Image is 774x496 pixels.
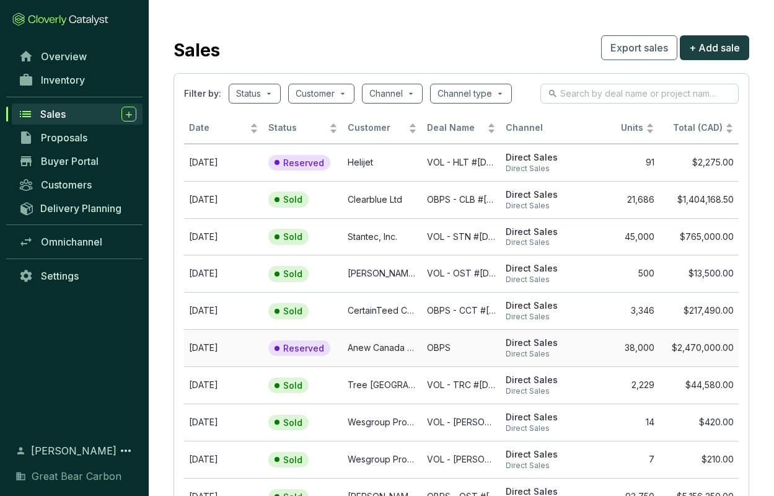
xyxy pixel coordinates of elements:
p: Sold [283,306,302,317]
span: Filter by: [184,87,221,100]
td: $1,404,168.50 [659,181,739,218]
span: Direct Sales [506,226,575,238]
span: Direct Sales [506,337,575,349]
td: Ostrom Climate [343,255,422,292]
span: Direct Sales [506,386,575,396]
td: OBPS [422,329,501,366]
td: 500 [580,255,659,292]
span: Settings [41,270,79,282]
span: Direct Sales [506,237,575,247]
td: Wesgroup Properties [343,441,422,478]
td: OBPS - CLB #2025-10-07 [422,181,501,218]
td: VOL - WES #2025-09-05 [422,404,501,441]
td: $765,000.00 [659,218,739,255]
td: 91 [580,144,659,181]
a: Customers [12,174,143,195]
a: Sales [12,104,143,125]
p: Sold [283,417,302,428]
span: Sales [40,108,66,120]
a: Proposals [12,127,143,148]
span: Status [268,122,327,134]
a: Delivery Planning [12,198,143,218]
span: Direct Sales [506,201,575,211]
td: Wesgroup Properties [343,404,422,441]
td: $217,490.00 [659,292,739,329]
td: Stantec, Inc. [343,218,422,255]
span: Overview [41,50,87,63]
p: Sold [283,268,302,280]
span: Direct Sales [506,275,575,285]
td: 45,000 [580,218,659,255]
span: Direct Sales [506,423,575,433]
span: Direct Sales [506,164,575,174]
td: 38,000 [580,329,659,366]
span: Direct Sales [506,312,575,322]
td: Anew Canada ULC [343,329,422,366]
th: Status [263,113,343,144]
td: Tree Canada [343,366,422,404]
span: Direct Sales [506,412,575,423]
td: Sep 29 2025 [184,441,263,478]
span: Units [585,122,643,134]
td: 2,229 [580,366,659,404]
span: Direct Sales [506,263,575,275]
td: Oct 01 2025 [184,366,263,404]
input: Search by deal name or project name... [560,87,720,100]
td: VOL - STN #2025-08-27 [422,218,501,255]
span: Great Bear Carbon [32,469,121,484]
span: Customers [41,179,92,191]
td: $210.00 [659,441,739,478]
td: CertainTeed Canada, Inc [343,292,422,329]
span: Direct Sales [506,461,575,471]
td: VOL - TRC #2025-08-13 [422,366,501,404]
td: 3,346 [580,292,659,329]
span: Deal Name [427,122,485,134]
p: Reserved [283,157,324,169]
a: Buyer Portal [12,151,143,172]
span: Export sales [610,40,668,55]
span: [PERSON_NAME] [31,443,117,458]
td: $44,580.00 [659,366,739,404]
a: Overview [12,46,143,67]
td: Oct 07 2025 [184,255,263,292]
td: $13,500.00 [659,255,739,292]
a: Inventory [12,69,143,91]
td: Oct 07 2025 [184,218,263,255]
td: $2,470,000.00 [659,329,739,366]
td: Clearblue Ltd [343,181,422,218]
span: Proposals [41,131,87,144]
p: Sold [283,231,302,242]
th: Channel [501,113,580,144]
span: Total (CAD) [673,122,723,133]
td: OBPS - CCT #2025-10-07 [422,292,501,329]
button: + Add sale [680,35,749,60]
td: VOL - HLT #2025-10-08 [422,144,501,181]
span: Direct Sales [506,374,575,386]
th: Customer [343,113,422,144]
p: Sold [283,380,302,391]
a: Omnichannel [12,231,143,252]
span: Direct Sales [506,152,575,164]
th: Date [184,113,263,144]
td: $2,275.00 [659,144,739,181]
span: Omnichannel [41,236,102,248]
span: + Add sale [689,40,740,55]
td: Nov 07 2025 [184,144,263,181]
span: Customer [348,122,406,134]
td: Helijet [343,144,422,181]
td: VOL - OST #2025-09-22 [422,255,501,292]
span: Direct Sales [506,349,575,359]
span: Inventory [41,74,85,86]
td: VOL - WES #2025-09-08 [422,441,501,478]
span: Buyer Portal [41,155,99,167]
h2: Sales [174,37,220,63]
td: 21,686 [580,181,659,218]
p: Sold [283,454,302,466]
p: Reserved [283,343,324,354]
span: Direct Sales [506,300,575,312]
th: Deal Name [422,113,501,144]
button: Export sales [601,35,677,60]
span: Direct Sales [506,189,575,201]
p: Sold [283,194,302,205]
span: Date [189,122,247,134]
